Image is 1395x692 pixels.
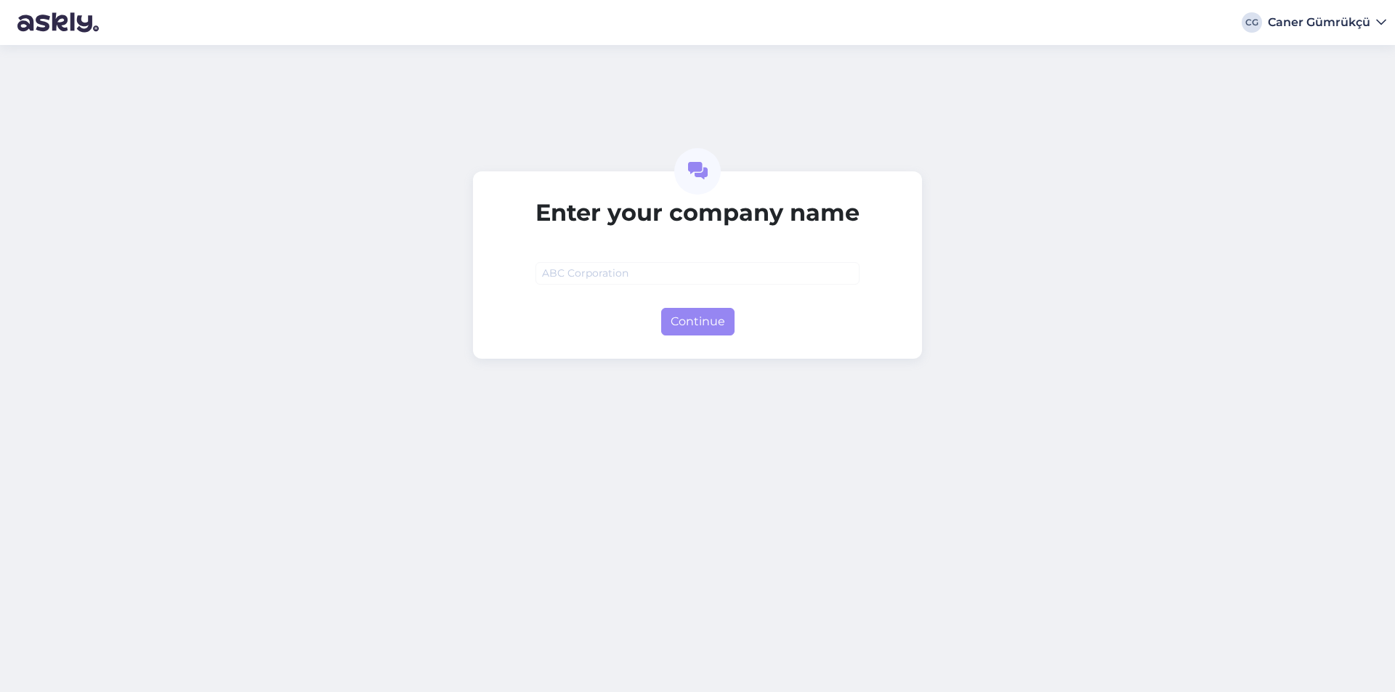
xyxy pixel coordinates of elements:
a: Caner Gümrükçü [1268,17,1386,28]
div: CG [1242,12,1262,33]
input: ABC Corporation [535,262,860,285]
div: Caner Gümrükçü [1268,17,1370,28]
h2: Enter your company name [535,199,860,227]
button: Continue [661,308,735,335]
